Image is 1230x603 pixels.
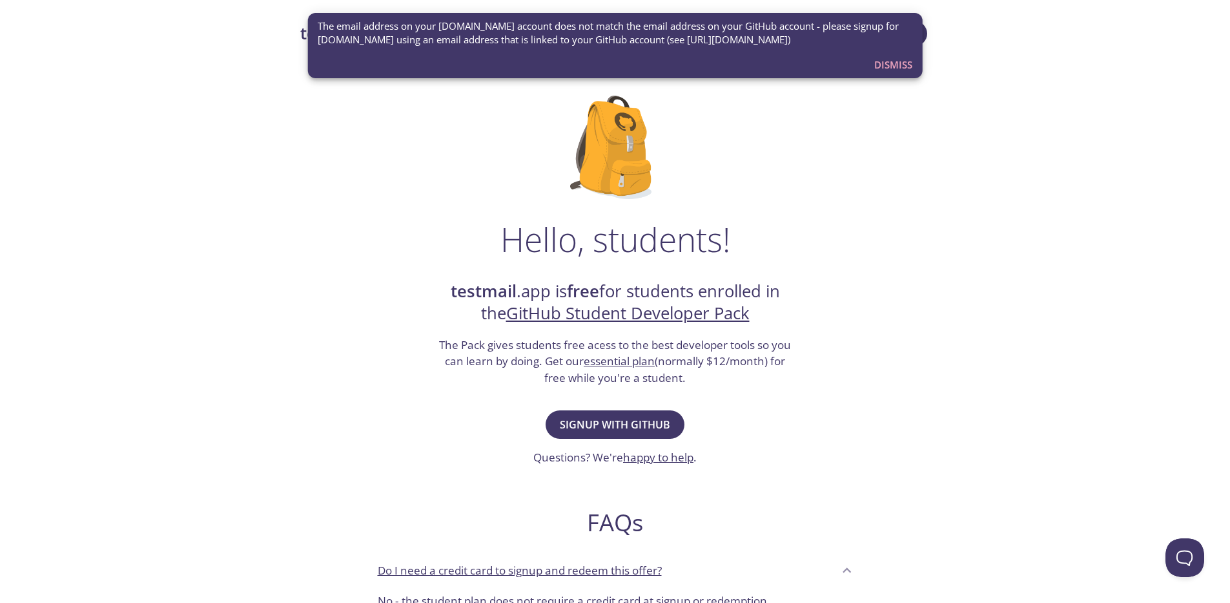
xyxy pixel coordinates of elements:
[300,23,656,45] a: testmail.app
[533,449,697,466] h3: Questions? We're .
[567,280,599,302] strong: free
[367,508,863,537] h2: FAQs
[869,52,917,77] button: Dismiss
[560,416,670,434] span: Signup with GitHub
[546,410,684,439] button: Signup with GitHub
[1165,538,1204,577] iframe: Help Scout Beacon - Open
[623,450,693,465] a: happy to help
[378,562,662,579] p: Do I need a credit card to signup and redeem this offer?
[584,354,655,368] a: essential plan
[874,56,912,73] span: Dismiss
[300,22,366,45] strong: testmail
[500,220,730,259] h1: Hello, students!
[506,302,750,324] a: GitHub Student Developer Pack
[438,337,793,386] h3: The Pack gives students free acess to the best developer tools so you can learn by doing. Get our...
[318,19,912,47] span: The email address on your [DOMAIN_NAME] account does not match the email address on your GitHub a...
[570,96,660,199] img: github-student-backpack.png
[451,280,517,302] strong: testmail
[367,553,863,587] div: Do I need a credit card to signup and redeem this offer?
[438,280,793,325] h2: .app is for students enrolled in the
